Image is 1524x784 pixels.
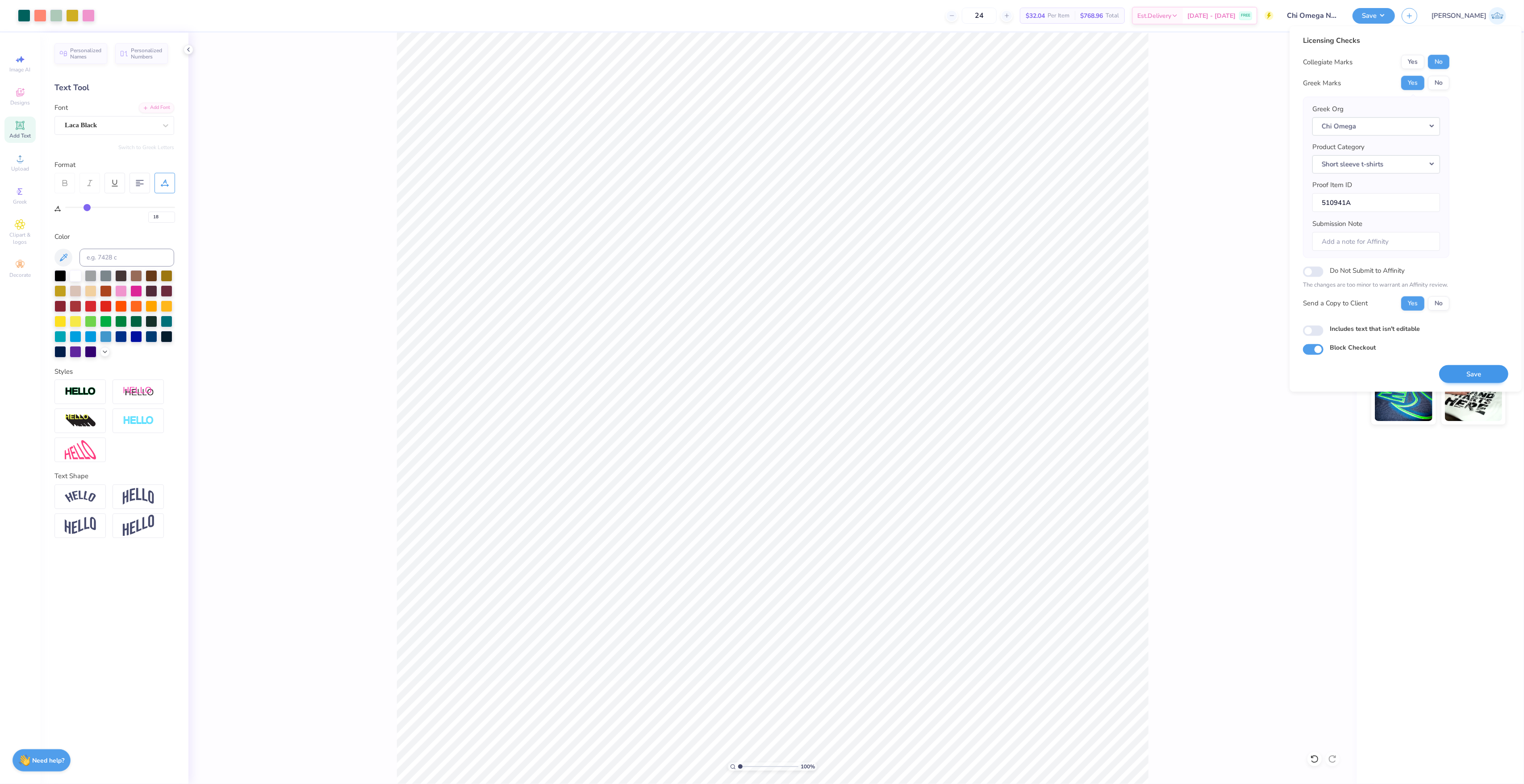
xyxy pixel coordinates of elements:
[1432,11,1486,21] span: [PERSON_NAME]
[1187,11,1236,21] span: [DATE] - [DATE]
[123,416,154,426] img: Negative Space
[118,144,174,151] button: Switch to Greek Letters
[123,488,154,505] img: Arch
[9,271,31,279] span: Decorate
[1303,78,1341,88] div: Greek Marks
[33,756,65,765] strong: Need help?
[962,8,997,24] input: – –
[1280,7,1346,25] input: Untitled Design
[1312,155,1440,173] button: Short sleeve t-shirts
[1401,76,1424,90] button: Yes
[65,414,96,428] img: 3d Illusion
[1375,376,1432,421] img: Glow in the Dark Ink
[123,386,154,397] img: Shadow
[65,491,96,503] img: Arc
[1353,8,1395,24] button: Save
[801,763,815,771] span: 100 %
[1048,11,1069,21] span: Per Item
[1303,281,1449,290] p: The changes are too minor to warrant an Affinity review.
[1401,296,1424,310] button: Yes
[1312,104,1344,114] label: Greek Org
[79,249,174,267] input: e.g. 7428 c
[1312,142,1365,152] label: Product Category
[1303,298,1368,309] div: Send a Copy to Client
[13,198,27,205] span: Greek
[70,47,102,60] span: Personalized Names
[9,132,31,139] span: Add Text
[65,517,96,534] img: Flag
[1312,117,1440,135] button: Chi Omega
[11,165,29,172] span: Upload
[1330,265,1405,276] label: Do Not Submit to Affinity
[1312,232,1440,251] input: Add a note for Affinity
[1432,7,1506,25] a: [PERSON_NAME]
[1428,76,1449,90] button: No
[65,387,96,397] img: Stroke
[10,99,30,106] span: Designs
[54,367,174,377] div: Styles
[123,515,154,537] img: Rise
[65,440,96,459] img: Free Distort
[54,471,174,481] div: Text Shape
[1428,55,1449,69] button: No
[1330,324,1420,333] label: Includes text that isn't editable
[54,103,68,113] label: Font
[1330,342,1376,352] label: Block Checkout
[1312,219,1362,229] label: Submission Note
[1137,11,1171,21] span: Est. Delivery
[139,103,174,113] div: Add Font
[1080,11,1103,21] span: $768.96
[1401,55,1424,69] button: Yes
[1439,365,1508,383] button: Save
[54,160,175,170] div: Format
[54,232,174,242] div: Color
[1428,296,1449,310] button: No
[1026,11,1045,21] span: $32.04
[1489,7,1506,25] img: Josephine Amber Orros
[4,231,36,246] span: Clipart & logos
[131,47,163,60] span: Personalized Numbers
[1106,11,1119,21] span: Total
[1312,180,1352,190] label: Proof Item ID
[10,66,31,73] span: Image AI
[1241,13,1250,19] span: FREE
[54,82,174,94] div: Text Tool
[1445,376,1503,421] img: Water based Ink
[1303,35,1449,46] div: Licensing Checks
[1303,57,1353,67] div: Collegiate Marks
